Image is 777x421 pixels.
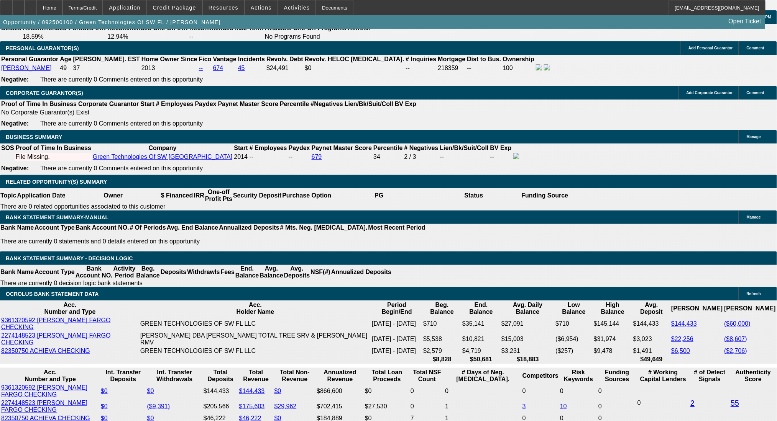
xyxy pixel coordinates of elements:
span: Manage [747,135,761,139]
b: [PERSON_NAME]. EST [73,56,140,62]
td: $144,433 [203,384,238,398]
span: CORPORATE GUARANTOR(S) [6,90,83,96]
span: Activities [284,5,310,11]
th: Beg. Balance [423,301,461,316]
a: 2 [690,399,695,407]
td: $35,141 [462,317,500,331]
td: $144,433 [633,317,670,331]
th: Total Loan Proceeds [365,369,409,383]
th: $49,649 [633,356,670,363]
th: Avg. End Balance [166,224,219,232]
img: facebook-icon.png [513,153,519,159]
th: Proof of Time In Business [1,100,77,108]
td: [DATE] - [DATE] [371,347,422,355]
span: BUSINESS SUMMARY [6,134,62,140]
span: There are currently 0 Comments entered on this opportunity [40,120,203,127]
td: GREEN TECHNOLOGIES OF SW FL LLC [140,317,371,331]
th: Status [427,188,521,203]
span: Manage [747,215,761,219]
th: Funding Sources [598,369,636,383]
a: ($9,391) [147,403,170,410]
span: OCROLUS BANK STATEMENT DATA [6,291,99,297]
td: 0 [410,399,444,414]
a: 82350750 ACHIEVA CHECKING [1,348,90,354]
span: Add Corporate Guarantor [687,91,733,95]
th: Int. Transfer Deposits [100,369,146,383]
th: Competitors [522,369,559,383]
a: $0 [101,403,108,410]
b: Dist to Bus. [467,56,501,62]
b: BV Exp [490,145,512,151]
a: -- [199,65,203,71]
th: $ Financed [161,188,194,203]
b: Lien/Bk/Suit/Coll [440,145,489,151]
th: [PERSON_NAME] [671,301,723,316]
th: Period Begin/End [371,301,422,316]
th: Proof of Time In Business [15,144,92,152]
a: $29,962 [274,403,297,410]
b: Paydex [195,101,217,107]
td: -- [467,64,502,72]
span: RELATED OPPORTUNITY(S) SUMMARY [6,179,107,185]
td: $205,566 [203,399,238,414]
b: Company [149,145,177,151]
th: # Of Periods [130,224,166,232]
th: Avg. Deposits [284,265,310,279]
b: Home Owner Since [141,56,197,62]
th: Annualized Deposits [331,265,392,279]
a: ($60,000) [724,320,751,327]
td: No Corporate Guarantor(s) Exist [1,109,420,116]
b: Start [140,101,154,107]
th: Security Deposit [233,188,282,203]
b: Paynet Master Score [312,145,372,151]
b: # Employees [250,145,287,151]
b: Age [60,56,71,62]
a: $0 [274,388,281,394]
a: 2274148523 [PERSON_NAME] FARGO CHECKING [1,332,110,346]
th: Avg. Daily Balance [501,301,554,316]
span: Comment [747,91,764,95]
th: End. Balance [235,265,259,279]
th: Bank Account NO. [75,224,130,232]
th: SOS [1,144,15,152]
th: # Working Capital Lenders [637,369,689,383]
td: $0 [365,384,409,398]
span: Credit Package [153,5,196,11]
b: # Inquiries [406,56,436,62]
b: Corporate Guarantor [78,101,139,107]
th: Total Deposits [203,369,238,383]
td: -- [405,64,437,72]
th: Risk Keywords [560,369,597,383]
button: Actions [245,0,278,15]
td: $2,579 [423,347,461,355]
div: File Missing. [16,153,91,160]
td: $0 [304,64,405,72]
th: NSF(#) [310,265,331,279]
th: Avg. Deposit [633,301,670,316]
span: 0 [637,400,641,406]
th: Withdrawls [187,265,220,279]
a: 9361320592 [PERSON_NAME] FARGO CHECKING [1,384,87,398]
th: Sum of the Total NSF Count and Total Overdraft Fee Count from Ocrolus [410,369,444,383]
b: Negative: [1,165,29,171]
td: $5,538 [423,332,461,346]
p: There are currently 0 statements and 0 details entered on this opportunity [0,238,425,245]
td: $710 [423,317,461,331]
button: Resources [203,0,244,15]
th: Avg. Balance [259,265,283,279]
th: Acc. Number and Type [1,301,139,316]
div: $702,415 [317,403,363,410]
td: 218359 [438,64,466,72]
a: $175,603 [239,403,265,410]
th: [PERSON_NAME] [724,301,776,316]
td: 0 [522,384,559,398]
b: Start [234,145,248,151]
img: linkedin-icon.png [544,64,550,70]
a: 9361320592 [PERSON_NAME] FARGO CHECKING [1,317,110,330]
td: ($6,954) [555,332,593,346]
a: 2274148523 [PERSON_NAME] FARGO CHECKING [1,400,87,413]
span: Bank Statement Summary - Decision Logic [6,255,133,261]
th: PG [332,188,426,203]
td: 1 [445,399,521,414]
td: 0 [410,384,444,398]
